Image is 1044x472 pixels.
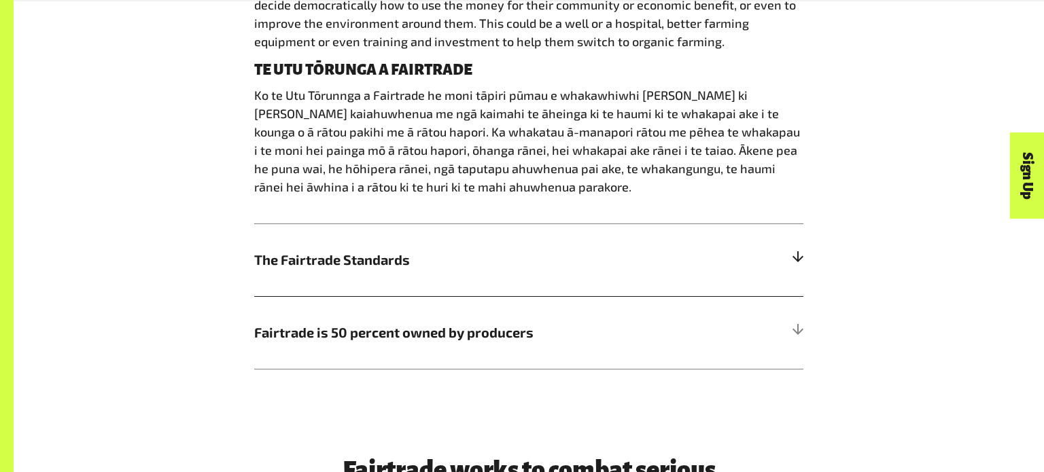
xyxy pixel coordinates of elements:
h4: TE UTU TŌRUNGA A FAIRTRADE [254,62,803,78]
span: The Fairtrade Standards [254,249,666,270]
p: Ko te Utu Tōrunnga a Fairtrade he moni tāpiri pūmau e whakawhiwhi [PERSON_NAME] ki [PERSON_NAME] ... [254,86,803,196]
span: Fairtrade is 50 percent owned by producers [254,322,666,342]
